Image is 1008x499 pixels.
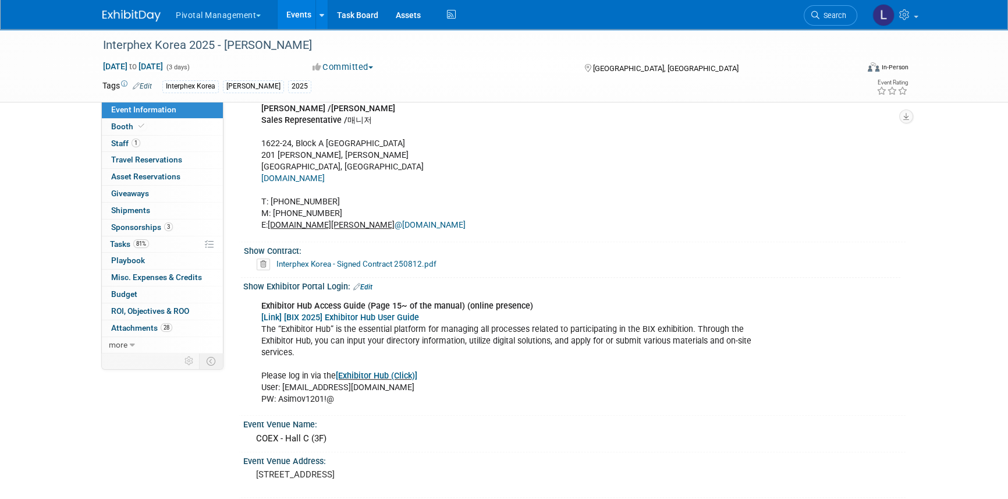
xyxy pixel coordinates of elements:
pre: [STREET_ADDRESS] [256,469,506,480]
a: Misc. Expenses & Credits [102,270,223,286]
a: Tasks81% [102,236,223,253]
div: [PERSON_NAME], Manager for Overseas Exhibitors 1622-24, Block A [GEOGRAPHIC_DATA] 201 [PERSON_NAM... [253,73,778,237]
i: Booth reservation complete [139,123,144,129]
span: more [109,340,127,349]
span: Booth [111,122,147,131]
a: Travel Reservations [102,152,223,168]
span: Misc. Expenses & Credits [111,272,202,282]
a: Shipments [102,203,223,219]
div: Show Exhibitor Portal Login: [243,278,906,293]
div: 2025 [288,80,311,93]
span: (3 days) [165,63,190,71]
a: Edit [133,82,152,90]
a: Staff1 [102,136,223,152]
a: Delete attachment? [257,260,275,268]
a: Edit [353,283,372,291]
a: @[DOMAIN_NAME] [395,220,466,230]
span: Sponsorships [111,222,173,232]
span: Search [819,11,846,20]
span: Asset Reservations [111,172,180,181]
span: Budget [111,289,137,299]
span: Event Information [111,105,176,114]
div: Event Venue Name: [243,416,906,430]
a: Playbook [102,253,223,269]
span: ROI, Objectives & ROO [111,306,189,316]
span: 81% [133,239,149,248]
span: [DATE] [DATE] [102,61,164,72]
b: Exhibitor Hub Access Guide (Page 15~ of the manual) (online presence) [261,301,533,311]
span: Travel Reservations [111,155,182,164]
span: 3 [164,222,173,231]
td: Personalize Event Tab Strip [179,353,200,369]
b: [PERSON_NAME] / [261,104,331,114]
img: Format-Inperson.png [868,62,879,72]
div: Event Rating [876,80,908,86]
span: Attachments [111,323,172,332]
span: Playbook [111,256,145,265]
b: [PERSON_NAME] [331,104,395,114]
span: Giveaways [111,189,149,198]
a: ROI, Objectives & ROO [102,303,223,320]
span: Shipments [111,206,150,215]
div: [PERSON_NAME] [223,80,284,93]
div: The “Exhibitor Hub” is the essential platform for managing all processes related to participating... [253,295,778,412]
div: In-Person [881,63,908,72]
span: [GEOGRAPHIC_DATA], [GEOGRAPHIC_DATA] [592,64,738,73]
a: Budget [102,286,223,303]
div: Event Venue Address: [243,452,906,467]
a: Attachments28 [102,320,223,337]
span: 1 [132,139,140,147]
span: to [127,62,139,71]
div: Interphex Korea [162,80,219,93]
div: Show Contract: [244,242,900,257]
a: Asset Reservations [102,169,223,185]
span: Tasks [110,239,149,249]
a: [DOMAIN_NAME] [261,174,325,183]
div: Event Format [789,61,908,78]
a: [Link] [BIX 2025] Exhibitor Hub User Guide [261,313,419,323]
b: Sales Representative / [261,115,347,125]
button: Committed [308,61,378,73]
div: COEX - Hall C (3F) [252,430,897,448]
td: Toggle Event Tabs [200,353,223,369]
a: Giveaways [102,186,223,202]
a: Interphex Korea - Signed Contract 250812.pdf [276,259,436,268]
img: ExhibitDay [102,10,161,22]
span: Staff [111,139,140,148]
a: Booth [102,119,223,135]
div: Interphex Korea 2025 - [PERSON_NAME] [99,35,840,56]
u: [DOMAIN_NAME][PERSON_NAME] [268,220,395,230]
img: Leslie Pelton [872,4,895,26]
span: 28 [161,323,172,332]
a: Sponsorships3 [102,220,223,236]
b: 매니저 [347,115,372,125]
a: more [102,337,223,353]
td: Tags [102,80,152,93]
a: Event Information [102,102,223,118]
a: Search [804,5,857,26]
a: [Exhibitor Hub (Click)] [336,371,417,381]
